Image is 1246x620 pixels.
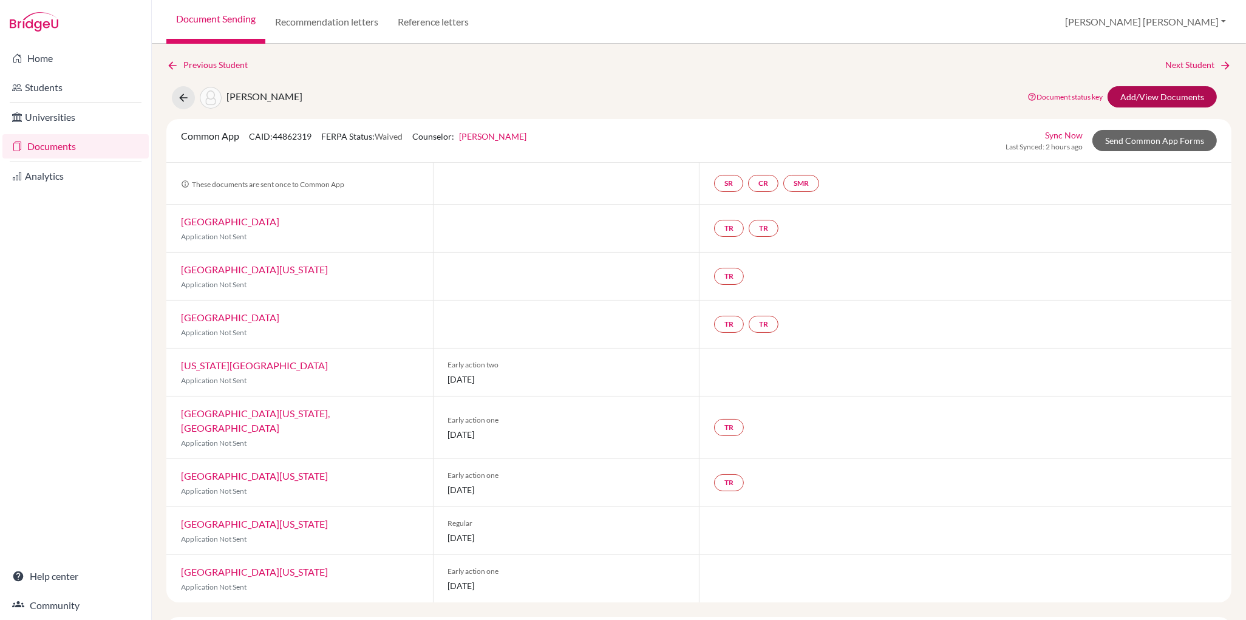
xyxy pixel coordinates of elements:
[448,579,685,592] span: [DATE]
[181,328,247,337] span: Application Not Sent
[181,280,247,289] span: Application Not Sent
[181,312,279,323] a: [GEOGRAPHIC_DATA]
[1092,130,1217,151] a: Send Common App Forms
[748,175,778,192] a: CR
[181,470,328,482] a: [GEOGRAPHIC_DATA][US_STATE]
[714,419,744,436] a: TR
[249,131,311,141] span: CAID: 44862319
[375,131,403,141] span: Waived
[749,220,778,237] a: TR
[181,264,328,275] a: [GEOGRAPHIC_DATA][US_STATE]
[448,531,685,544] span: [DATE]
[1045,129,1083,141] a: Sync Now
[2,46,149,70] a: Home
[749,316,778,333] a: TR
[181,582,247,591] span: Application Not Sent
[448,518,685,529] span: Regular
[783,175,819,192] a: SMR
[2,564,149,588] a: Help center
[2,105,149,129] a: Universities
[1108,86,1217,107] a: Add/View Documents
[2,593,149,618] a: Community
[181,180,344,189] span: These documents are sent once to Common App
[1165,58,1231,72] a: Next Student
[181,534,247,543] span: Application Not Sent
[181,130,239,141] span: Common App
[181,216,279,227] a: [GEOGRAPHIC_DATA]
[2,164,149,188] a: Analytics
[1027,92,1103,101] a: Document status key
[181,566,328,577] a: [GEOGRAPHIC_DATA][US_STATE]
[181,232,247,241] span: Application Not Sent
[1006,141,1083,152] span: Last Synced: 2 hours ago
[459,131,526,141] a: [PERSON_NAME]
[714,175,743,192] a: SR
[2,75,149,100] a: Students
[412,131,526,141] span: Counselor:
[448,415,685,426] span: Early action one
[714,268,744,285] a: TR
[321,131,403,141] span: FERPA Status:
[714,220,744,237] a: TR
[2,134,149,158] a: Documents
[714,474,744,491] a: TR
[10,12,58,32] img: Bridge-U
[448,373,685,386] span: [DATE]
[181,359,328,371] a: [US_STATE][GEOGRAPHIC_DATA]
[181,486,247,496] span: Application Not Sent
[181,376,247,385] span: Application Not Sent
[448,359,685,370] span: Early action two
[181,407,330,434] a: [GEOGRAPHIC_DATA][US_STATE], [GEOGRAPHIC_DATA]
[226,90,302,102] span: [PERSON_NAME]
[714,316,744,333] a: TR
[448,470,685,481] span: Early action one
[448,428,685,441] span: [DATE]
[448,483,685,496] span: [DATE]
[181,438,247,448] span: Application Not Sent
[448,566,685,577] span: Early action one
[1060,10,1231,33] button: [PERSON_NAME] [PERSON_NAME]
[166,58,257,72] a: Previous Student
[181,518,328,530] a: [GEOGRAPHIC_DATA][US_STATE]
